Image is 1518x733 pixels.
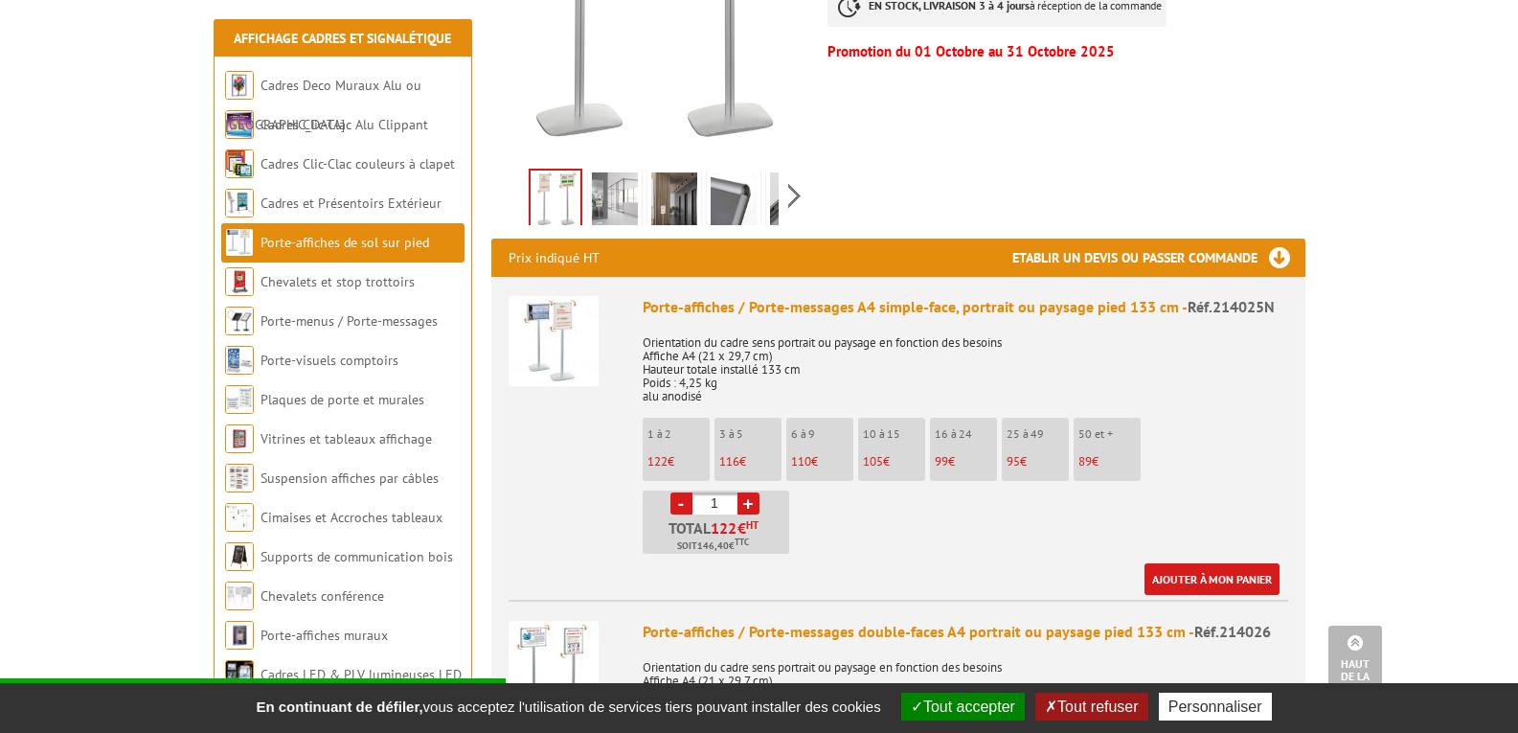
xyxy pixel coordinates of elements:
[261,195,442,212] a: Cadres et Présentoirs Extérieur
[647,453,668,470] span: 122
[261,391,424,408] a: Plaques de porte et murales
[509,239,600,277] p: Prix indiqué HT
[697,538,729,554] span: 146,40
[225,464,254,492] img: Suspension affiches par câbles
[1012,239,1305,277] h3: Etablir un devis ou passer commande
[643,323,1288,403] p: Orientation du cadre sens portrait ou paysage en fonction des besoins Affiche A4 (21 x 29,7 cm) H...
[1078,453,1092,470] span: 89
[737,520,746,536] span: €
[261,234,429,251] a: Porte-affiches de sol sur pied
[261,273,415,290] a: Chevalets et stop trottoirs
[737,492,759,515] a: +
[1194,622,1271,641] span: Réf.214026
[719,453,739,470] span: 116
[225,424,254,453] img: Vitrines et tableaux affichage
[651,172,697,232] img: porte_affiches_sur_pied_214025_2bis.jpg
[711,172,757,232] img: porte-affiches-sol-blackline-cadres-inclines-sur-pied-droit_2140002_1.jpg
[509,296,599,386] img: Porte-affiches / Porte-messages A4 simple-face, portrait ou paysage pied 133 cm
[1035,693,1147,721] button: Tout refuser
[1007,453,1020,470] span: 95
[791,427,853,441] p: 6 à 9
[711,520,737,536] span: 122
[1159,693,1272,721] button: Personnaliser (fenêtre modale)
[670,492,692,515] a: -
[531,171,580,230] img: porte_affiches_214000_fleche.jpg
[225,267,254,296] img: Chevalets et stop trottoirs
[1078,455,1141,469] p: €
[261,548,453,565] a: Supports de communication bois
[863,453,883,470] span: 105
[643,648,1288,728] p: Orientation du cadre sens portrait ou paysage en fonction des besoins Affiche A4 (21 x 29.7 cm) H...
[592,172,638,232] img: porte_affiches_sur_pied_214025.jpg
[643,621,1288,643] div: Porte-affiches / Porte-messages double-faces A4 portrait ou paysage pied 133 cm -
[785,180,804,212] span: Next
[261,470,439,487] a: Suspension affiches par câbles
[261,430,432,447] a: Vitrines et tableaux affichage
[719,427,782,441] p: 3 à 5
[225,149,254,178] img: Cadres Clic-Clac couleurs à clapet
[261,352,398,369] a: Porte-visuels comptoirs
[735,537,749,547] sup: TTC
[225,346,254,375] img: Porte-visuels comptoirs
[261,312,438,330] a: Porte-menus / Porte-messages
[225,189,254,218] img: Cadres et Présentoirs Extérieur
[827,46,1304,57] p: Promotion du 01 Octobre au 31 Octobre 2025
[1007,427,1069,441] p: 25 à 49
[647,427,710,441] p: 1 à 2
[863,455,925,469] p: €
[647,520,789,554] p: Total
[677,538,749,554] span: Soit €
[261,509,442,526] a: Cimaises et Accroches tableaux
[647,455,710,469] p: €
[261,155,455,172] a: Cadres Clic-Clac couleurs à clapet
[770,172,816,232] img: 214025n_ouvert.jpg
[225,71,254,100] img: Cadres Deco Muraux Alu ou Bois
[225,385,254,414] img: Plaques de porte et murales
[261,587,384,605] a: Chevalets conférence
[791,453,811,470] span: 110
[225,228,254,257] img: Porte-affiches de sol sur pied
[935,455,997,469] p: €
[643,296,1288,318] div: Porte-affiches / Porte-messages A4 simple-face, portrait ou paysage pied 133 cm -
[509,621,599,711] img: Porte-affiches / Porte-messages double-faces A4 portrait ou paysage pied 133 cm
[225,582,254,610] img: Chevalets conférence
[935,427,997,441] p: 16 à 24
[863,427,925,441] p: 10 à 15
[935,453,948,470] span: 99
[1328,626,1382,704] a: Haut de la page
[234,30,451,47] a: Affichage Cadres et Signalétique
[1144,563,1280,595] a: Ajouter à mon panier
[791,455,853,469] p: €
[225,503,254,532] img: Cimaises et Accroches tableaux
[1007,455,1069,469] p: €
[719,455,782,469] p: €
[746,518,759,532] sup: HT
[901,693,1025,721] button: Tout accepter
[1078,427,1141,441] p: 50 et +
[246,699,890,715] span: vous acceptez l'utilisation de services tiers pouvant installer des cookies
[225,307,254,335] img: Porte-menus / Porte-messages
[1188,297,1275,316] span: Réf.214025N
[225,77,421,133] a: Cadres Deco Muraux Alu ou [GEOGRAPHIC_DATA]
[261,116,428,133] a: Cadres Clic-Clac Alu Clippant
[225,542,254,571] img: Supports de communication bois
